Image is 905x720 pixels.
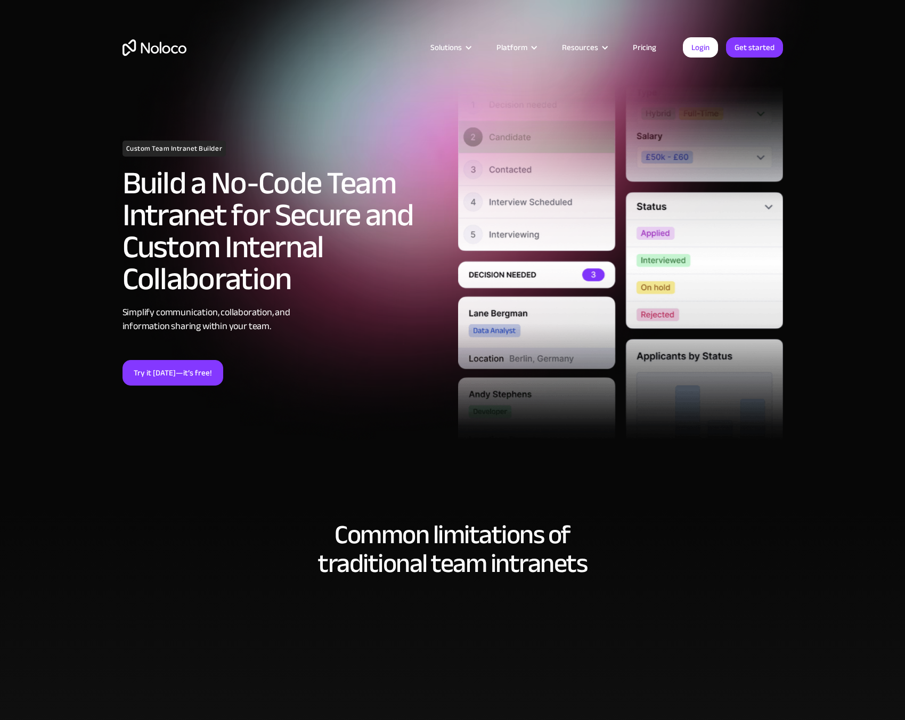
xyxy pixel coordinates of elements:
[123,141,226,157] h1: Custom Team Intranet Builder
[123,520,783,578] h2: Common limitations of traditional team intranets
[123,39,186,56] a: home
[417,40,483,54] div: Solutions
[726,37,783,58] a: Get started
[549,40,619,54] div: Resources
[496,40,527,54] div: Platform
[123,306,447,333] div: Simplify communication, collaboration, and information sharing within your team.
[123,167,447,295] h2: Build a No-Code Team Intranet for Secure and Custom Internal Collaboration
[123,360,223,386] a: Try it [DATE]—it’s free!
[619,40,670,54] a: Pricing
[430,40,462,54] div: Solutions
[683,37,718,58] a: Login
[562,40,598,54] div: Resources
[483,40,549,54] div: Platform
